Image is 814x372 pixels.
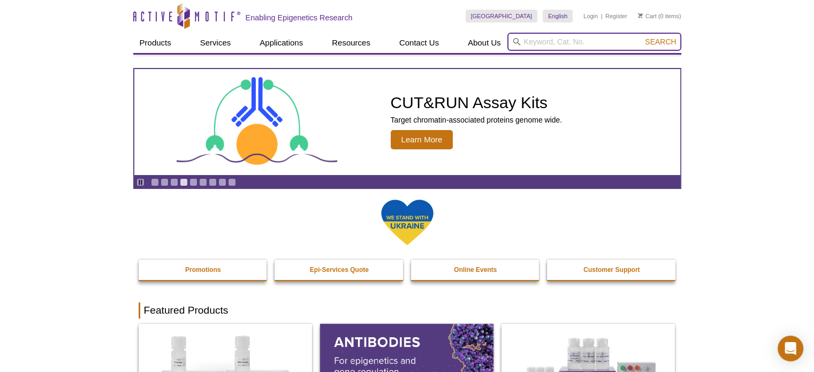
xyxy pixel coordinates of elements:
[466,10,538,22] a: [GEOGRAPHIC_DATA]
[189,178,197,186] a: Go to slide 5
[601,10,603,22] li: |
[180,178,188,186] a: Go to slide 4
[177,73,337,171] img: CUT&RUN Assay Kits
[381,199,434,246] img: We Stand With Ukraine
[325,33,377,53] a: Resources
[583,12,598,20] a: Login
[638,13,643,18] img: Your Cart
[638,12,657,20] a: Cart
[185,266,221,274] strong: Promotions
[778,336,803,361] div: Open Intercom Messenger
[391,115,562,125] p: Target chromatin-associated proteins genome wide.
[275,260,404,280] a: Epi-Services Quote
[642,37,679,47] button: Search
[199,178,207,186] a: Go to slide 6
[461,33,507,53] a: About Us
[310,266,369,274] strong: Epi-Services Quote
[391,95,562,111] h2: CUT&RUN Assay Kits
[638,10,681,22] li: (0 items)
[411,260,541,280] a: Online Events
[645,37,676,46] span: Search
[547,260,676,280] a: Customer Support
[139,302,676,318] h2: Featured Products
[136,178,144,186] a: Toggle autoplay
[133,33,178,53] a: Products
[218,178,226,186] a: Go to slide 8
[583,266,640,274] strong: Customer Support
[161,178,169,186] a: Go to slide 2
[170,178,178,186] a: Go to slide 3
[194,33,238,53] a: Services
[134,69,680,175] article: CUT&RUN Assay Kits
[393,33,445,53] a: Contact Us
[507,33,681,51] input: Keyword, Cat. No.
[391,130,453,149] span: Learn More
[454,266,497,274] strong: Online Events
[151,178,159,186] a: Go to slide 1
[605,12,627,20] a: Register
[139,260,268,280] a: Promotions
[246,13,353,22] h2: Enabling Epigenetics Research
[209,178,217,186] a: Go to slide 7
[228,178,236,186] a: Go to slide 9
[253,33,309,53] a: Applications
[134,69,680,175] a: CUT&RUN Assay Kits CUT&RUN Assay Kits Target chromatin-associated proteins genome wide. Learn More
[543,10,573,22] a: English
